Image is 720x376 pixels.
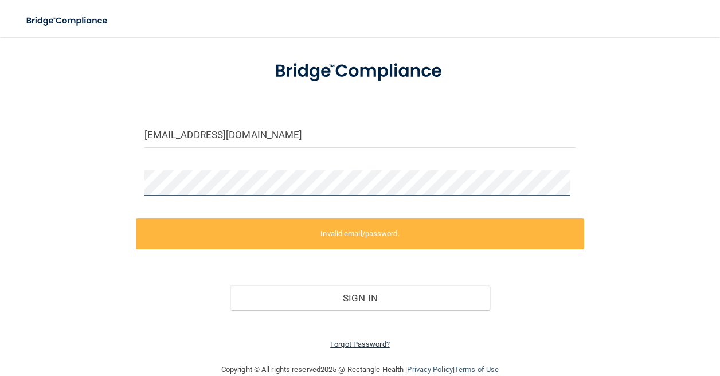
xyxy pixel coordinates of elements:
[230,285,490,311] button: Sign In
[455,365,499,374] a: Terms of Use
[522,295,706,340] iframe: Drift Widget Chat Controller
[17,9,118,33] img: bridge_compliance_login_screen.278c3ca4.svg
[144,122,576,148] input: Email
[330,340,390,348] a: Forgot Password?
[256,48,463,95] img: bridge_compliance_login_screen.278c3ca4.svg
[136,218,585,249] label: Invalid email/password.
[407,365,452,374] a: Privacy Policy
